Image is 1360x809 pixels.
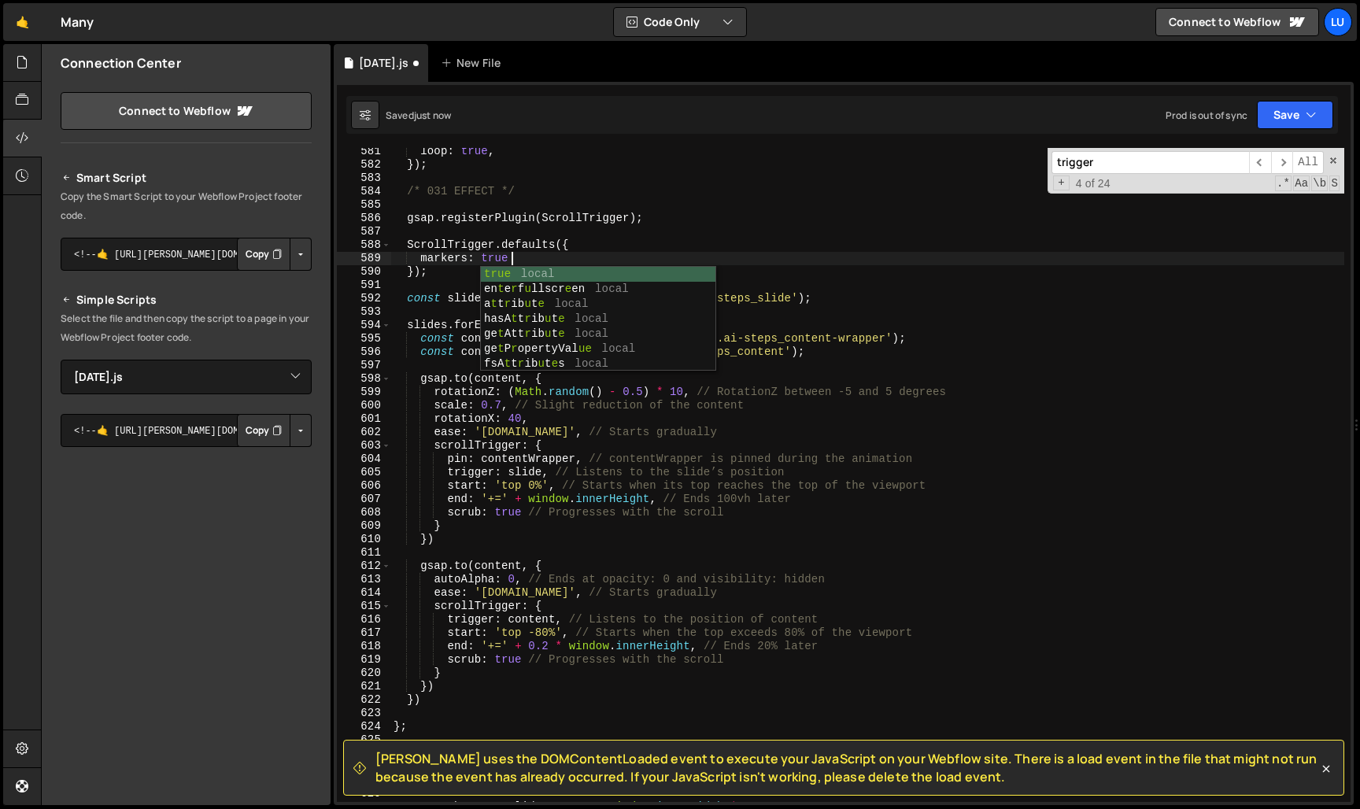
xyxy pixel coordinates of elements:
div: 593 [337,305,391,319]
div: 627 [337,760,391,774]
div: 609 [337,519,391,533]
span: Search In Selection [1329,175,1340,191]
div: 602 [337,426,391,439]
button: Code Only [614,8,746,36]
div: 614 [337,586,391,600]
div: 619 [337,653,391,667]
div: 608 [337,506,391,519]
div: Button group with nested dropdown [237,238,312,271]
span: [PERSON_NAME] uses the DOMContentLoaded event to execute your JavaScript on your Webflow site. Th... [375,750,1318,785]
span: Whole Word Search [1311,175,1328,191]
textarea: <!--🤙 [URL][PERSON_NAME][DOMAIN_NAME]> <script>document.addEventListener("DOMContentLoaded", func... [61,414,312,447]
div: Button group with nested dropdown [237,414,312,447]
button: Save [1257,101,1333,129]
div: [DATE].js [359,55,408,71]
div: 623 [337,707,391,720]
textarea: <!--🤙 [URL][PERSON_NAME][DOMAIN_NAME]> <script>document.addEventListener("DOMContentLoaded", func... [61,238,312,271]
div: 581 [337,145,391,158]
div: 613 [337,573,391,586]
div: 628 [337,774,391,787]
div: 620 [337,667,391,680]
div: New File [441,55,507,71]
div: 617 [337,626,391,640]
div: 592 [337,292,391,305]
a: Lu [1324,8,1352,36]
h2: Simple Scripts [61,290,312,309]
div: 599 [337,386,391,399]
p: Copy the Smart Script to your Webflow Project footer code. [61,187,312,225]
span: ​ [1249,151,1271,174]
div: 629 [337,787,391,800]
div: 604 [337,453,391,466]
div: 595 [337,332,391,345]
div: 587 [337,225,391,238]
div: 625 [337,733,391,747]
button: Copy [237,414,290,447]
div: just now [414,109,451,122]
div: 626 [337,747,391,760]
div: 618 [337,640,391,653]
div: 607 [337,493,391,506]
div: 605 [337,466,391,479]
div: Many [61,13,94,31]
div: 597 [337,359,391,372]
div: 611 [337,546,391,560]
div: 600 [337,399,391,412]
div: Prod is out of sync [1166,109,1247,122]
div: 586 [337,212,391,225]
div: 590 [337,265,391,279]
a: 🤙 [3,3,42,41]
h2: Connection Center [61,54,181,72]
div: 616 [337,613,391,626]
a: Connect to Webflow [61,92,312,130]
button: Copy [237,238,290,271]
span: CaseSensitive Search [1293,175,1310,191]
div: 594 [337,319,391,332]
span: Alt-Enter [1292,151,1324,174]
div: 606 [337,479,391,493]
div: 584 [337,185,391,198]
div: 601 [337,412,391,426]
iframe: YouTube video player [61,473,313,615]
span: Toggle Replace mode [1053,175,1070,190]
a: Connect to Webflow [1155,8,1319,36]
div: 588 [337,238,391,252]
div: 582 [337,158,391,172]
div: 596 [337,345,391,359]
div: 612 [337,560,391,573]
div: 603 [337,439,391,453]
span: ​ [1271,151,1293,174]
div: 598 [337,372,391,386]
div: 610 [337,533,391,546]
div: 622 [337,693,391,707]
p: Select the file and then copy the script to a page in your Webflow Project footer code. [61,309,312,347]
div: 589 [337,252,391,265]
div: 585 [337,198,391,212]
h2: Smart Script [61,168,312,187]
input: Search for [1051,151,1249,174]
span: RegExp Search [1275,175,1292,191]
div: 621 [337,680,391,693]
iframe: YouTube video player [61,625,313,767]
span: 4 of 24 [1070,177,1117,190]
div: 624 [337,720,391,733]
div: 615 [337,600,391,613]
div: Saved [386,109,451,122]
div: 583 [337,172,391,185]
div: 591 [337,279,391,292]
